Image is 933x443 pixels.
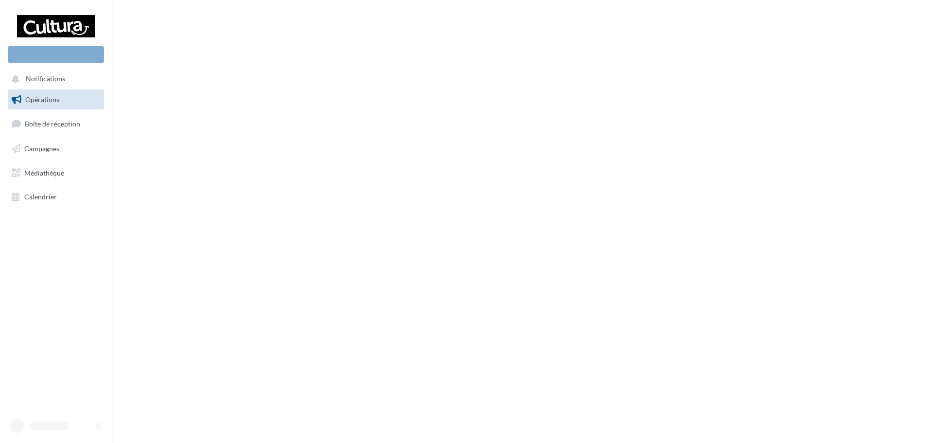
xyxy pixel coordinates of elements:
span: Médiathèque [24,168,64,177]
a: Médiathèque [6,163,106,183]
a: Calendrier [6,187,106,207]
span: Boîte de réception [25,120,80,128]
span: Calendrier [24,193,57,201]
a: Opérations [6,89,106,110]
span: Notifications [26,75,65,83]
a: Campagnes [6,139,106,159]
a: Boîte de réception [6,113,106,134]
span: Opérations [25,95,59,104]
span: Campagnes [24,144,59,153]
div: Nouvelle campagne [8,46,104,63]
